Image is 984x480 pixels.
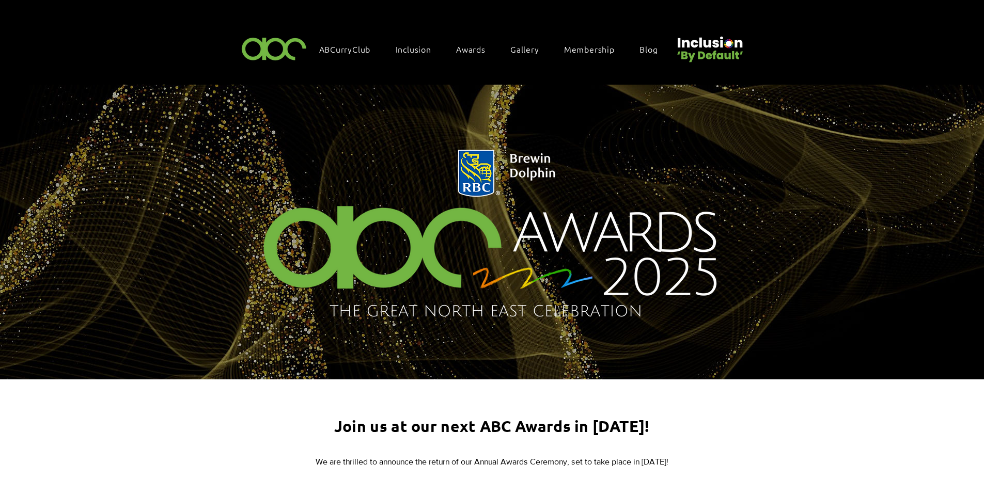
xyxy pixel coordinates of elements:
span: Gallery [510,43,539,55]
nav: Site [314,38,674,60]
img: Northern Insights Double Pager Apr 2025.png [236,138,748,333]
span: Join us at our next ABC Awards in [DATE]! [334,417,649,436]
a: Membership [559,38,630,60]
span: Membership [564,43,615,55]
a: Blog [634,38,673,60]
span: Awards [456,43,486,55]
span: ABCurryClub [319,43,371,55]
span: Blog [639,43,658,55]
a: ABCurryClub [314,38,386,60]
span: We are thrilled to announce the return of our Annual Awards Ceremony, set to take place in [DATE]! [316,457,668,466]
img: Untitled design (22).png [674,28,745,63]
div: Awards [451,38,501,60]
a: Gallery [505,38,555,60]
img: ABC-Logo-Blank-Background-01-01-2.png [239,33,310,63]
span: Inclusion [396,43,431,55]
div: Inclusion [391,38,447,60]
